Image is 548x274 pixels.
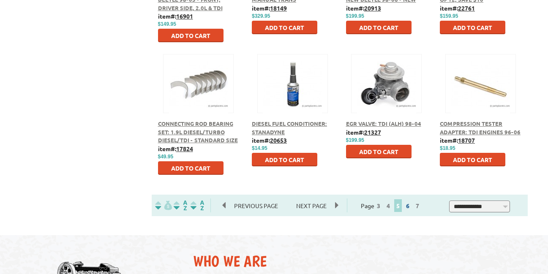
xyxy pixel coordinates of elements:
span: Add to Cart [265,24,304,31]
button: Add to Cart [252,153,317,166]
span: Add to Cart [453,24,492,31]
span: $159.95 [440,13,458,19]
span: $49.95 [158,154,174,160]
span: $199.95 [346,13,364,19]
u: 20913 [364,4,381,12]
a: 4 [384,202,392,209]
a: Connecting Rod Bearing Set: 1.9L Diesel/Turbo Diesel/TDI - Standard Size [158,120,238,144]
button: Add to Cart [252,21,317,34]
img: filterpricelow.svg [155,201,172,210]
b: item#: [440,136,475,144]
b: item#: [158,145,193,152]
a: 7 [414,202,421,209]
u: 16901 [176,12,193,20]
u: 20653 [270,136,287,144]
button: Add to Cart [440,153,505,166]
button: Add to Cart [158,29,224,42]
img: Sort by Sales Rank [189,201,206,210]
a: Diesel Fuel Conditioner: Stanadyne [252,120,327,136]
span: $329.95 [252,13,270,19]
img: Sort by Headline [172,201,189,210]
u: 17824 [176,145,193,152]
u: 21327 [364,128,381,136]
b: item#: [158,12,193,20]
span: Add to Cart [453,156,492,163]
a: 6 [404,202,412,209]
button: Add to Cart [346,21,412,34]
a: Next Page [288,202,335,209]
span: $14.95 [252,145,267,151]
u: 22761 [458,4,475,12]
span: 5 [394,199,402,212]
span: Add to Cart [359,148,398,155]
u: 18149 [270,4,287,12]
b: item#: [252,136,287,144]
b: item#: [440,4,475,12]
b: item#: [346,128,381,136]
span: Add to Cart [171,164,210,172]
span: $199.95 [346,137,364,143]
u: 18707 [458,136,475,144]
span: $18.95 [440,145,455,151]
span: Next Page [288,199,335,212]
span: Previous Page [226,199,286,212]
h2: Who We Are [193,252,529,270]
div: Page [347,198,436,212]
a: 3 [375,202,382,209]
a: Previous Page [223,202,288,209]
b: item#: [252,4,287,12]
span: $149.95 [158,21,176,27]
a: Compression Tester Adapter: TDI engines 96-06 [440,120,521,136]
span: Add to Cart [265,156,304,163]
button: Add to Cart [346,145,412,158]
b: item#: [346,4,381,12]
span: Add to Cart [171,32,210,39]
button: Add to Cart [158,161,224,175]
a: EGR Valve: TDI (ALH) 98-04 [346,120,421,127]
button: Add to Cart [440,21,505,34]
span: Add to Cart [359,24,398,31]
